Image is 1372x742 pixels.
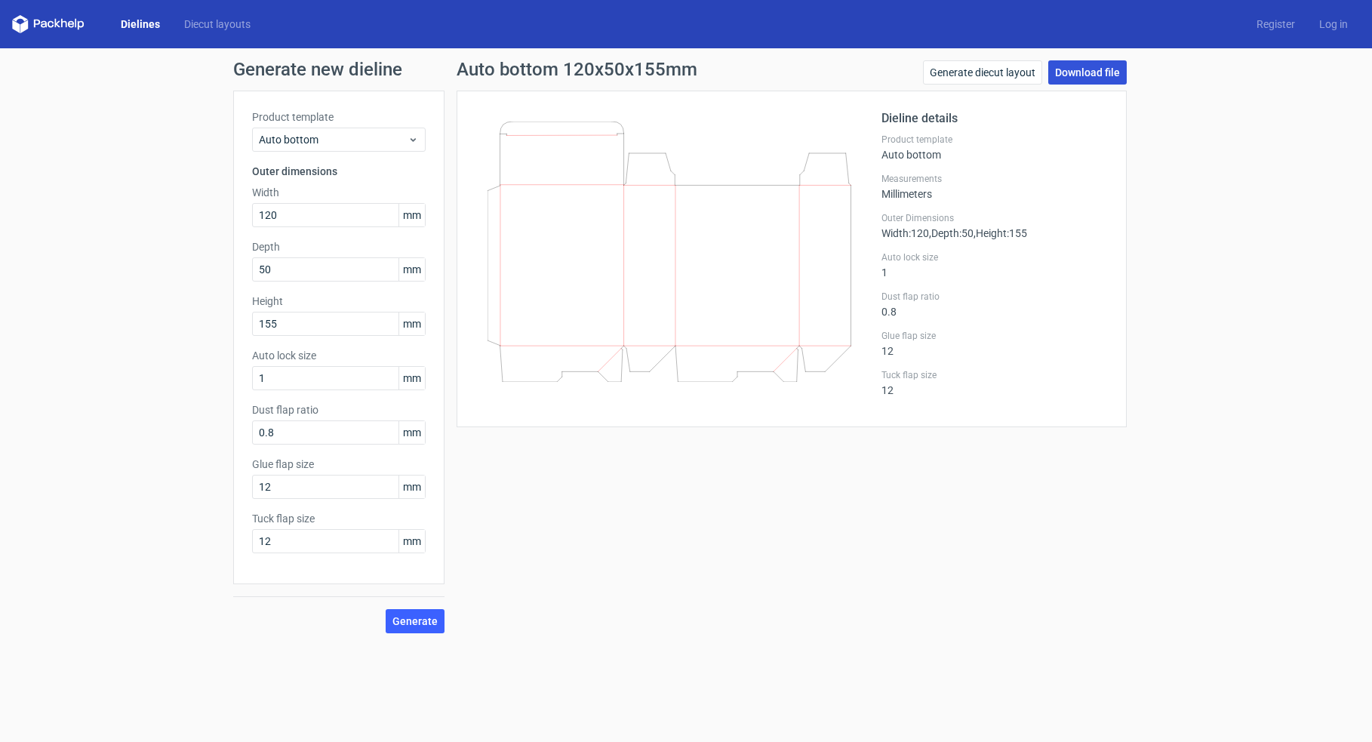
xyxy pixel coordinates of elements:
label: Tuck flap size [252,511,426,526]
span: mm [398,258,425,281]
div: Millimeters [881,173,1108,200]
a: Diecut layouts [172,17,263,32]
h1: Generate new dieline [233,60,1139,79]
label: Glue flap size [252,457,426,472]
label: Width [252,185,426,200]
label: Product template [881,134,1108,146]
a: Download file [1048,60,1127,85]
span: , Depth : 50 [929,227,974,239]
span: mm [398,313,425,335]
h2: Dieline details [881,109,1108,128]
label: Auto lock size [881,251,1108,263]
a: Log in [1307,17,1360,32]
label: Glue flap size [881,330,1108,342]
label: Height [252,294,426,309]
label: Depth [252,239,426,254]
h3: Outer dimensions [252,164,426,179]
span: mm [398,421,425,444]
span: Width : 120 [881,227,929,239]
div: 1 [881,251,1108,279]
h1: Auto bottom 120x50x155mm [457,60,697,79]
span: , Height : 155 [974,227,1027,239]
label: Tuck flap size [881,369,1108,381]
label: Outer Dimensions [881,212,1108,224]
span: mm [398,476,425,498]
div: 12 [881,330,1108,357]
label: Dust flap ratio [252,402,426,417]
div: 12 [881,369,1108,396]
span: mm [398,367,425,389]
label: Auto lock size [252,348,426,363]
a: Generate diecut layout [923,60,1042,85]
label: Measurements [881,173,1108,185]
label: Product template [252,109,426,125]
div: Auto bottom [881,134,1108,161]
div: 0.8 [881,291,1108,318]
a: Register [1244,17,1307,32]
span: Auto bottom [259,132,408,147]
span: mm [398,530,425,553]
span: mm [398,204,425,226]
label: Dust flap ratio [881,291,1108,303]
a: Dielines [109,17,172,32]
span: Generate [392,616,438,627]
button: Generate [386,609,445,633]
